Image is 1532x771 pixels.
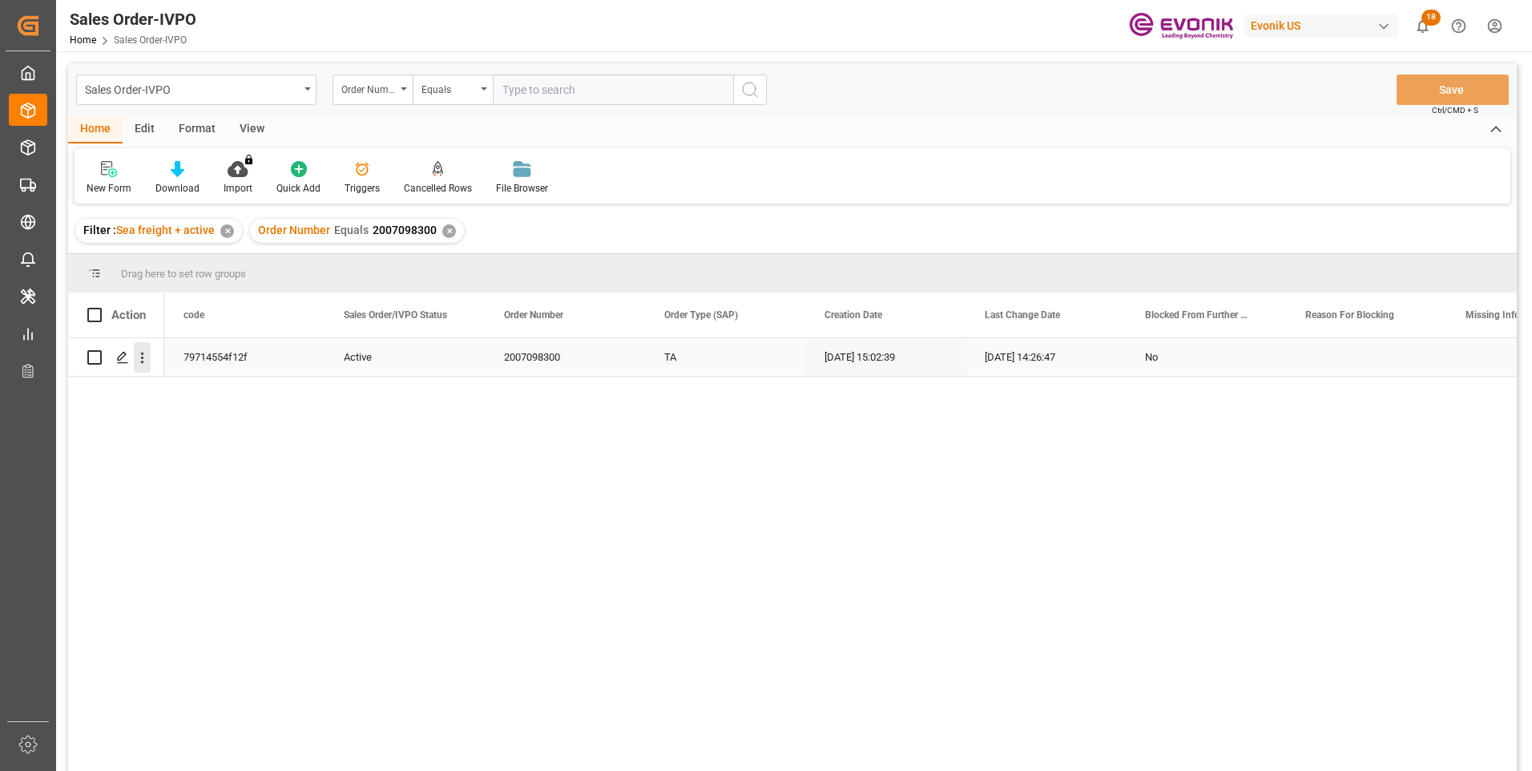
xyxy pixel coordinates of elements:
[68,116,123,143] div: Home
[1421,10,1441,26] span: 18
[493,75,733,105] input: Type to search
[1405,8,1441,44] button: show 18 new notifications
[985,309,1060,321] span: Last Change Date
[155,181,200,196] div: Download
[85,79,299,99] div: Sales Order-IVPO
[111,308,146,322] div: Action
[1441,8,1477,44] button: Help Center
[76,75,316,105] button: open menu
[345,181,380,196] div: Triggers
[116,224,215,236] span: Sea freight + active
[1244,14,1398,38] div: Evonik US
[70,7,196,31] div: Sales Order-IVPO
[496,181,548,196] div: File Browser
[164,338,325,376] div: 79714554f12f
[733,75,767,105] button: search button
[344,309,447,321] span: Sales Order/IVPO Status
[258,224,330,236] span: Order Number
[1145,339,1267,376] div: No
[664,309,738,321] span: Order Type (SAP)
[70,34,96,46] a: Home
[824,309,882,321] span: Creation Date
[68,338,164,377] div: Press SPACE to select this row.
[183,309,204,321] span: code
[341,79,396,97] div: Order Number
[220,224,234,238] div: ✕
[485,338,645,376] div: 2007098300
[276,181,321,196] div: Quick Add
[87,181,131,196] div: New Form
[404,181,472,196] div: Cancelled Rows
[344,339,466,376] div: Active
[421,79,476,97] div: Equals
[123,116,167,143] div: Edit
[1145,309,1252,321] span: Blocked From Further Processing
[1397,75,1509,105] button: Save
[1244,10,1405,41] button: Evonik US
[966,338,1126,376] div: [DATE] 14:26:47
[333,75,413,105] button: open menu
[1305,309,1394,321] span: Reason For Blocking
[504,309,563,321] span: Order Number
[121,268,246,280] span: Drag here to set row groups
[805,338,966,376] div: [DATE] 15:02:39
[83,224,116,236] span: Filter :
[645,338,805,376] div: TA
[442,224,456,238] div: ✕
[334,224,369,236] span: Equals
[1129,12,1233,40] img: Evonik-brand-mark-Deep-Purple-RGB.jpeg_1700498283.jpeg
[167,116,228,143] div: Format
[373,224,437,236] span: 2007098300
[413,75,493,105] button: open menu
[1432,104,1478,116] span: Ctrl/CMD + S
[228,116,276,143] div: View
